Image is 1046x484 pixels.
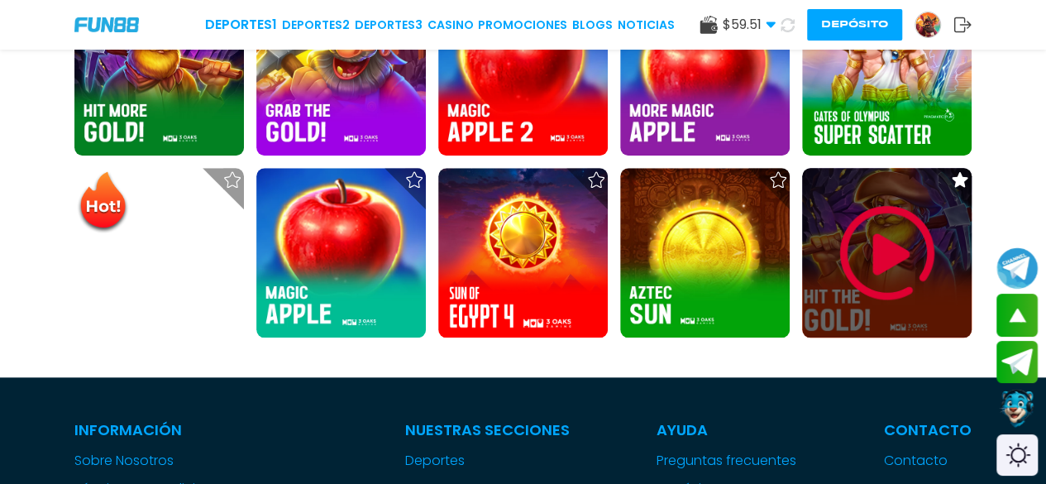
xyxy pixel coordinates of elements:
p: Ayuda [657,419,797,441]
button: Join telegram [996,341,1038,384]
a: Promociones [478,17,567,34]
p: Información [74,419,318,441]
a: Contacto [884,451,972,471]
a: Avatar [915,12,953,38]
button: Depósito [807,9,902,41]
a: CASINO [427,17,473,34]
button: Contact customer service [996,387,1038,430]
div: Switch theme [996,434,1038,476]
button: scroll up [996,294,1038,337]
button: Join telegram channel [996,247,1038,290]
img: Aztec Sun [620,168,790,338]
a: Sobre Nosotros [74,451,318,471]
span: $ 59.51 [723,15,776,35]
img: Play Game [838,204,937,303]
img: Magic Apple [256,168,426,338]
a: BLOGS [572,17,613,34]
img: Hot [76,170,130,234]
a: NOTICIAS [618,17,675,34]
img: Avatar [915,12,940,37]
a: Deportes [405,451,570,471]
a: Deportes2 [282,17,350,34]
p: Contacto [884,419,972,441]
a: Deportes3 [355,17,423,34]
a: Deportes1 [205,15,277,35]
img: Sun of Egypt 4 [438,168,608,338]
a: Preguntas frecuentes [657,451,797,471]
p: Nuestras Secciones [405,419,570,441]
img: Company Logo [74,17,139,31]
